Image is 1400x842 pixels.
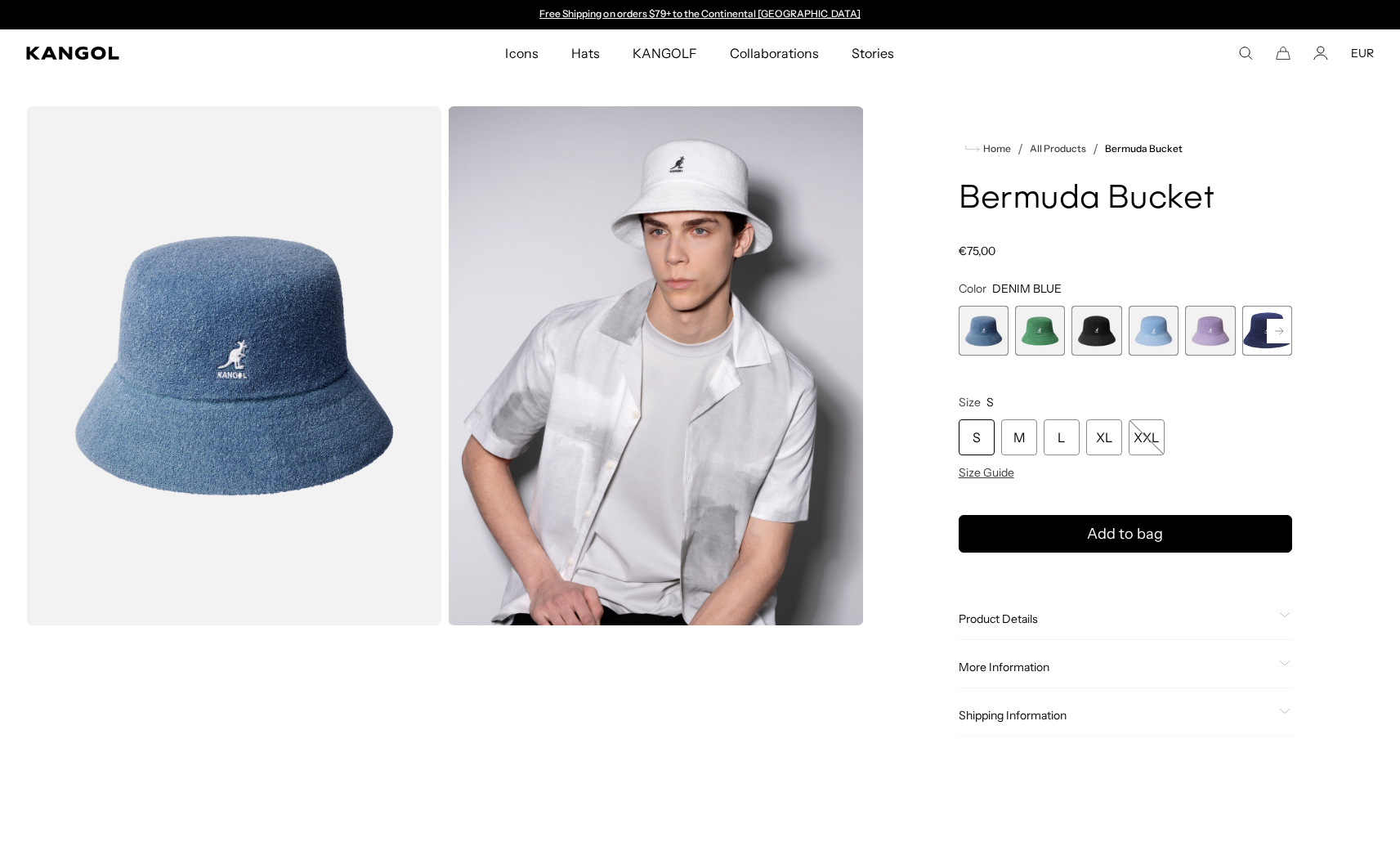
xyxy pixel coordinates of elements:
[959,660,1273,674] span: More Information
[1015,306,1065,356] div: 2 of 11
[1011,139,1023,159] li: /
[1015,306,1065,356] label: Turf Green
[1242,306,1292,356] label: Navy
[1087,523,1163,545] span: Add to bag
[539,7,861,20] a: Free Shipping on orders $79+ to the Continental [GEOGRAPHIC_DATA]
[959,244,995,258] span: €75,00
[1129,419,1165,455] div: XXL
[1105,143,1183,155] a: Bermuda Bucket
[1185,306,1235,356] div: 5 of 11
[980,143,1011,155] span: Home
[730,29,819,77] span: Collaborations
[1185,306,1235,356] label: Digital Lavender
[959,395,981,410] span: Size
[959,306,1009,356] label: DENIM BLUE
[986,395,994,410] span: S
[1086,139,1098,159] li: /
[959,465,1014,480] span: Size Guide
[959,281,986,296] span: Color
[633,29,697,77] span: KANGOLF
[532,8,869,21] div: Announcement
[959,708,1273,723] span: Shipping Information
[505,29,538,77] span: Icons
[1129,306,1179,356] label: Glacier
[959,139,1292,159] nav: breadcrumbs
[571,29,600,77] span: Hats
[1044,419,1080,455] div: L
[26,106,441,625] img: color-denim-blue
[1313,46,1328,60] a: Account
[1129,306,1179,356] div: 4 of 11
[959,181,1292,217] h1: Bermuda Bucket
[1086,419,1122,455] div: XL
[965,141,1011,156] a: Home
[448,106,863,625] img: bermuda-bucket-white
[959,419,995,455] div: S
[532,8,869,21] slideshow-component: Announcement bar
[959,515,1292,553] button: Add to bag
[489,29,554,77] a: Icons
[1238,46,1253,60] summary: Search here
[959,611,1273,626] span: Product Details
[1276,46,1290,60] button: Cart
[835,29,910,77] a: Stories
[532,8,869,21] div: 1 of 2
[1030,143,1086,155] a: All Products
[1351,46,1374,60] button: EUR
[959,306,1009,356] div: 1 of 11
[713,29,835,77] a: Collaborations
[555,29,616,77] a: Hats
[26,47,335,60] a: Kangol
[1071,306,1121,356] div: 3 of 11
[1071,306,1121,356] label: Black
[1001,419,1037,455] div: M
[616,29,713,77] a: KANGOLF
[852,29,894,77] span: Stories
[1242,306,1292,356] div: 6 of 11
[992,281,1062,296] span: DENIM BLUE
